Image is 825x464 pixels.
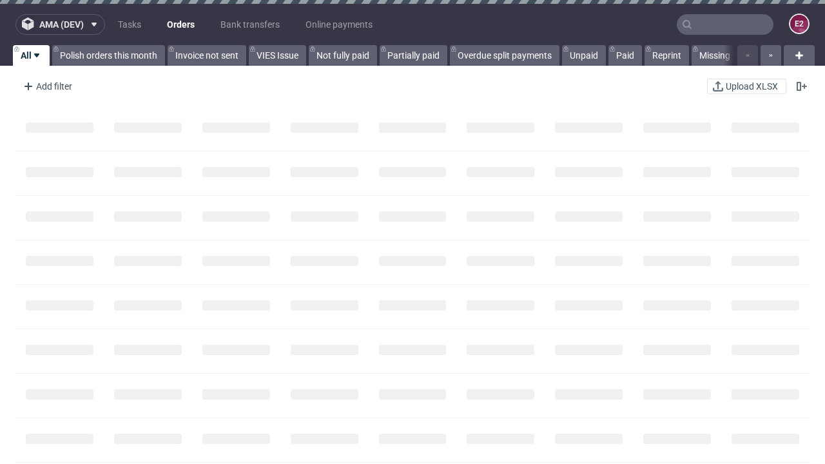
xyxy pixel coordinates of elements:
a: Paid [608,45,642,66]
span: ama (dev) [39,20,84,29]
a: Online payments [298,14,380,35]
button: Upload XLSX [707,79,786,94]
a: All [13,45,50,66]
a: Tasks [110,14,149,35]
a: Polish orders this month [52,45,165,66]
a: Bank transfers [213,14,287,35]
a: Reprint [645,45,689,66]
a: Orders [159,14,202,35]
a: Unpaid [562,45,606,66]
a: Overdue split payments [450,45,559,66]
a: Not fully paid [309,45,377,66]
figcaption: e2 [790,15,808,33]
a: Missing invoice [692,45,768,66]
a: Partially paid [380,45,447,66]
span: Upload XLSX [723,82,781,91]
div: Add filter [18,76,75,97]
button: ama (dev) [15,14,105,35]
a: VIES Issue [249,45,306,66]
a: Invoice not sent [168,45,246,66]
